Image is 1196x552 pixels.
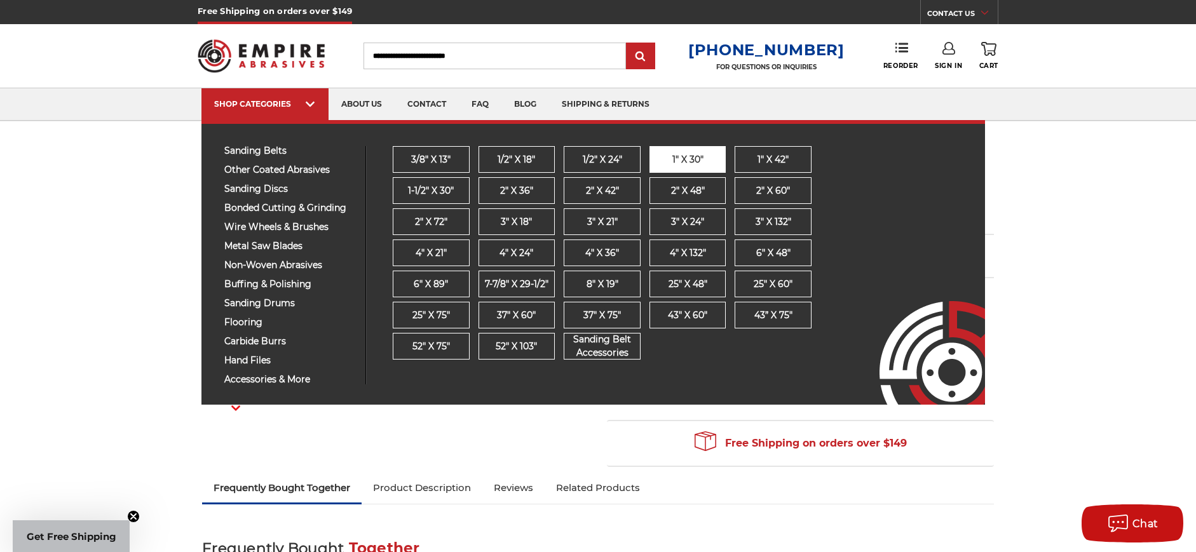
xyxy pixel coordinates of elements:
[883,62,918,70] span: Reorder
[485,278,548,291] span: 7-7/8" x 29-1/2"
[482,474,545,502] a: Reviews
[224,279,356,289] span: buffing & polishing
[224,337,356,346] span: carbide burrs
[585,246,619,260] span: 4" x 36"
[935,62,962,70] span: Sign In
[1082,504,1183,542] button: Chat
[1132,518,1159,530] span: Chat
[670,246,706,260] span: 4" x 132"
[583,153,622,166] span: 1/2" x 24"
[695,431,907,456] span: Free Shipping on orders over $149
[408,184,454,198] span: 1-1/2" x 30"
[224,165,356,175] span: other coated abrasives
[501,88,549,121] a: blog
[395,88,459,121] a: contact
[756,246,791,260] span: 6" x 48"
[224,375,356,384] span: accessories & more
[669,278,707,291] span: 25" x 48"
[688,63,845,71] p: FOR QUESTIONS OR INQUIRIES
[411,153,451,166] span: 3/8" x 13"
[668,309,707,322] span: 43" x 60"
[13,520,130,552] div: Get Free ShippingClose teaser
[501,215,532,229] span: 3" x 18"
[416,246,447,260] span: 4" x 21"
[224,356,356,365] span: hand files
[497,309,536,322] span: 37" x 60"
[127,510,140,523] button: Close teaser
[498,153,535,166] span: 1/2" x 18"
[224,146,356,156] span: sanding belts
[221,394,251,422] button: Next
[587,215,618,229] span: 3" x 21"
[586,184,619,198] span: 2" x 42"
[979,62,998,70] span: Cart
[545,474,651,502] a: Related Products
[214,99,316,109] div: SHOP CATEGORIES
[412,309,450,322] span: 25" x 75"
[688,41,845,59] a: [PHONE_NUMBER]
[628,44,653,69] input: Submit
[329,88,395,121] a: about us
[415,215,447,229] span: 2" x 72"
[754,309,792,322] span: 43” x 75"
[671,184,705,198] span: 2" x 48"
[224,222,356,232] span: wire wheels & brushes
[500,184,533,198] span: 2" x 36"
[412,340,450,353] span: 52" x 75"
[857,264,985,405] img: Empire Abrasives Logo Image
[587,278,618,291] span: 8" x 19"
[756,184,790,198] span: 2" x 60"
[754,278,792,291] span: 25" x 60"
[499,246,533,260] span: 4" x 24"
[224,184,356,194] span: sanding discs
[564,333,640,360] span: Sanding Belt Accessories
[224,299,356,308] span: sanding drums
[583,309,621,322] span: 37" x 75"
[549,88,662,121] a: shipping & returns
[927,6,998,24] a: CONTACT US
[224,318,356,327] span: flooring
[198,31,325,81] img: Empire Abrasives
[672,153,703,166] span: 1" x 30"
[758,153,789,166] span: 1" x 42"
[883,42,918,69] a: Reorder
[224,241,356,251] span: metal saw blades
[414,278,448,291] span: 6" x 89"
[224,203,356,213] span: bonded cutting & grinding
[202,474,362,502] a: Frequently Bought Together
[27,530,116,542] span: Get Free Shipping
[671,215,704,229] span: 3" x 24"
[362,474,482,502] a: Product Description
[459,88,501,121] a: faq
[496,340,537,353] span: 52" x 103"
[756,215,791,229] span: 3" x 132"
[979,42,998,70] a: Cart
[224,260,356,270] span: non-woven abrasives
